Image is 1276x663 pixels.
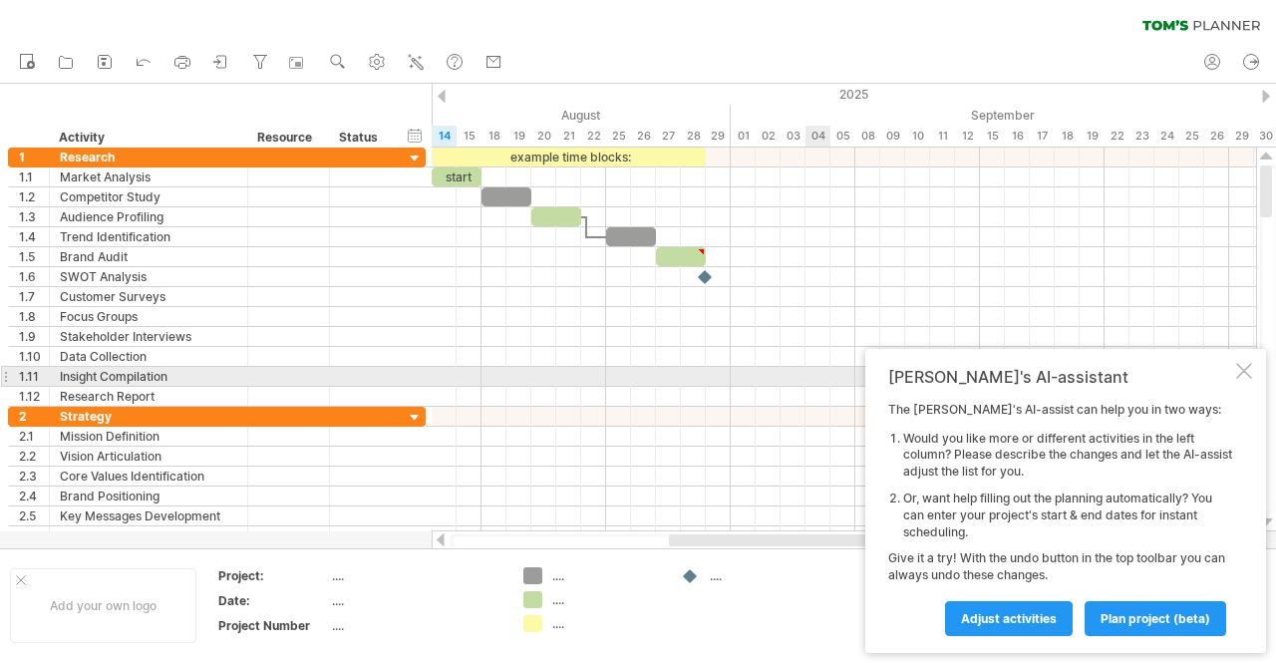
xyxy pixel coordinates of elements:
[1229,126,1254,147] div: Monday, 29 September 2025
[781,126,805,147] div: Wednesday, 3 September 2025
[961,611,1057,626] span: Adjust activities
[432,167,481,186] div: start
[59,128,236,148] div: Activity
[830,126,855,147] div: Friday, 5 September 2025
[1105,126,1129,147] div: Monday, 22 September 2025
[955,126,980,147] div: Friday, 12 September 2025
[432,148,706,166] div: example time blocks:
[888,367,1232,387] div: [PERSON_NAME]'s AI-assistant
[19,407,49,426] div: 2
[19,327,49,346] div: 1.9
[930,126,955,147] div: Thursday, 11 September 2025
[60,148,237,166] div: Research
[19,187,49,206] div: 1.2
[19,167,49,186] div: 1.1
[332,567,499,584] div: ....
[60,506,237,525] div: Key Messages Development
[681,126,706,147] div: Thursday, 28 August 2025
[888,402,1232,635] div: The [PERSON_NAME]'s AI-assist can help you in two ways: Give it a try! With the undo button in th...
[60,167,237,186] div: Market Analysis
[552,591,661,608] div: ....
[432,126,457,147] div: Thursday, 14 August 2025
[19,227,49,246] div: 1.4
[207,105,731,126] div: August 2025
[19,427,49,446] div: 2.1
[60,227,237,246] div: Trend Identification
[60,187,237,206] div: Competitor Study
[731,126,756,147] div: Monday, 1 September 2025
[1101,611,1210,626] span: plan project (beta)
[880,126,905,147] div: Tuesday, 9 September 2025
[481,126,506,147] div: Monday, 18 August 2025
[332,617,499,634] div: ....
[60,287,237,306] div: Customer Surveys
[19,447,49,466] div: 2.2
[19,148,49,166] div: 1
[60,347,237,366] div: Data Collection
[60,207,237,226] div: Audience Profiling
[19,367,49,386] div: 1.11
[60,267,237,286] div: SWOT Analysis
[60,487,237,505] div: Brand Positioning
[656,126,681,147] div: Wednesday, 27 August 2025
[1080,126,1105,147] div: Friday, 19 September 2025
[631,126,656,147] div: Tuesday, 26 August 2025
[905,126,930,147] div: Wednesday, 10 September 2025
[19,307,49,326] div: 1.8
[60,407,237,426] div: Strategy
[332,592,499,609] div: ....
[903,431,1232,481] li: Would you like more or different activities in the left column? Please describe the changes and l...
[552,615,661,632] div: ....
[980,126,1005,147] div: Monday, 15 September 2025
[60,367,237,386] div: Insight Compilation
[710,567,818,584] div: ....
[19,267,49,286] div: 1.6
[19,467,49,486] div: 2.3
[60,427,237,446] div: Mission Definition
[60,467,237,486] div: Core Values Identification
[19,347,49,366] div: 1.10
[756,126,781,147] div: Tuesday, 2 September 2025
[531,126,556,147] div: Wednesday, 20 August 2025
[19,526,49,545] div: 2.6
[19,207,49,226] div: 1.3
[805,126,830,147] div: Thursday, 4 September 2025
[855,126,880,147] div: Monday, 8 September 2025
[19,247,49,266] div: 1.5
[10,568,196,643] div: Add your own logo
[1030,126,1055,147] div: Wednesday, 17 September 2025
[19,387,49,406] div: 1.12
[1055,126,1080,147] div: Thursday, 18 September 2025
[60,307,237,326] div: Focus Groups
[581,126,606,147] div: Friday, 22 August 2025
[1085,601,1226,636] a: plan project (beta)
[19,506,49,525] div: 2.5
[218,592,328,609] div: Date:
[606,126,631,147] div: Monday, 25 August 2025
[1154,126,1179,147] div: Wednesday, 24 September 2025
[1005,126,1030,147] div: Tuesday, 16 September 2025
[60,447,237,466] div: Vision Articulation
[60,526,237,545] div: Target Audience Segmentation
[257,128,318,148] div: Resource
[339,128,383,148] div: Status
[60,387,237,406] div: Research Report
[1129,126,1154,147] div: Tuesday, 23 September 2025
[552,567,661,584] div: ....
[1179,126,1204,147] div: Thursday, 25 September 2025
[556,126,581,147] div: Thursday, 21 August 2025
[60,247,237,266] div: Brand Audit
[19,487,49,505] div: 2.4
[218,617,328,634] div: Project Number
[945,601,1073,636] a: Adjust activities
[706,126,731,147] div: Friday, 29 August 2025
[60,327,237,346] div: Stakeholder Interviews
[19,287,49,306] div: 1.7
[218,567,328,584] div: Project:
[903,491,1232,540] li: Or, want help filling out the planning automatically? You can enter your project's start & end da...
[1204,126,1229,147] div: Friday, 26 September 2025
[506,126,531,147] div: Tuesday, 19 August 2025
[457,126,481,147] div: Friday, 15 August 2025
